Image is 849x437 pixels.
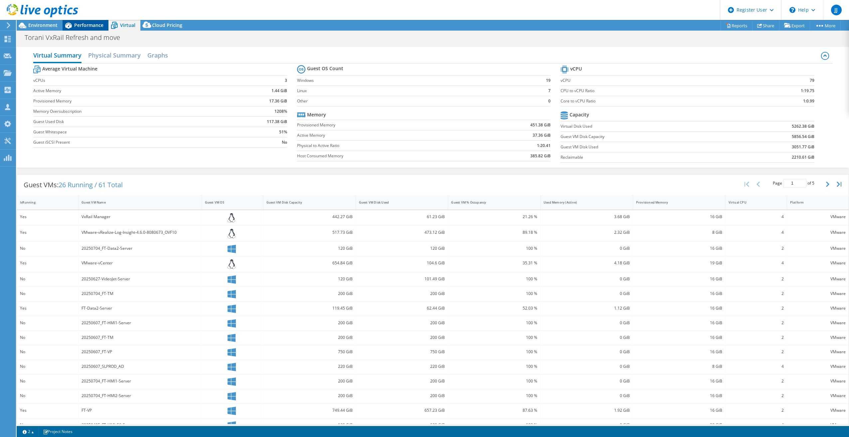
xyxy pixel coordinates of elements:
div: No [20,290,75,297]
div: 8 GiB [636,229,722,236]
div: Guest VM % Occupancy [451,200,529,205]
div: 3.68 GiB [544,213,630,220]
div: 2 [729,319,784,327]
div: VMware-vCenter [82,259,198,267]
span: JJ [831,5,842,15]
div: IsRunning [20,200,67,205]
label: Active Memory [33,87,226,94]
div: 0 GiB [544,275,630,283]
b: Guest OS Count [307,65,343,72]
svg: \n [789,7,795,13]
div: 120 GiB [266,245,353,252]
label: Provisioned Memory [297,122,477,128]
a: More [810,20,841,31]
div: Virtual CPU [729,200,776,205]
div: VMware [790,392,846,399]
div: 200 GiB [359,377,445,385]
div: 89.18 % [451,229,537,236]
b: vCPU [570,66,582,72]
input: jump to page [783,179,806,188]
div: Guest VM Name [82,200,190,205]
div: 20250704_FT-TM [82,290,198,297]
b: 79 [810,77,814,84]
div: 2 [729,305,784,312]
div: VMware [790,407,846,414]
div: 100 % [451,245,537,252]
div: 200 GiB [359,334,445,341]
b: 117.38 GiB [267,118,287,125]
div: 100 % [451,421,537,429]
div: 4.18 GiB [544,259,630,267]
b: 37.36 GiB [533,132,551,139]
div: 61.23 GiB [359,213,445,220]
div: Yes [20,259,75,267]
div: 200 GiB [266,290,353,297]
div: 749.44 GiB [266,407,353,414]
div: VMware [790,275,846,283]
div: 1.92 GiB [544,407,630,414]
label: Host Consumed Memory [297,153,477,159]
div: No [20,319,75,327]
div: VMware [790,363,846,370]
b: 451.38 GiB [530,122,551,128]
div: 4 [729,363,784,370]
h1: Torani VxRail Refresh and move [22,34,130,41]
div: 16 GiB [636,377,722,385]
div: 0 GiB [544,377,630,385]
b: 1.44 GiB [271,87,287,94]
div: Platform [790,200,838,205]
label: Linux [297,87,528,94]
div: 517.73 GiB [266,229,353,236]
div: VMware [790,229,846,236]
span: Environment [28,22,58,28]
div: 20250607_FT-HMI1-Server [82,319,198,327]
div: 104.6 GiB [359,259,445,267]
div: 200 GiB [359,392,445,399]
a: Reports [721,20,753,31]
div: 16 GiB [636,334,722,341]
b: 5262.38 GiB [792,123,814,130]
div: 100 % [451,392,537,399]
div: FT-VP [82,407,198,414]
div: 2 [729,392,784,399]
div: Yes [20,229,75,236]
div: 0 GiB [544,319,630,327]
div: 2.32 GiB [544,229,630,236]
div: No [20,348,75,356]
div: Provisioned Memory [636,200,714,205]
div: 0 GiB [544,334,630,341]
div: VMware [790,259,846,267]
div: 473.12 GiB [359,229,445,236]
div: Used Memory (Active) [544,200,622,205]
div: 200 GiB [266,392,353,399]
div: 16 GiB [636,305,722,312]
div: 120 GiB [266,421,353,429]
div: 2 [729,377,784,385]
div: 16 GiB [636,275,722,283]
span: Page of [773,179,814,188]
div: 20250607_FT-VP [82,348,198,356]
div: 21.26 % [451,213,537,220]
div: Yes [20,305,75,312]
b: No [282,139,287,146]
label: Physical to Active Ratio [297,142,477,149]
div: VMware [790,305,846,312]
div: 20250607_SLPROD_AD [82,363,198,370]
div: Yes [20,213,75,220]
div: 16 GiB [636,407,722,414]
label: Guest VM Disk Used [561,144,732,150]
b: 1208% [274,108,287,115]
div: VMware [790,348,846,356]
b: 0 [548,98,551,104]
div: 32 GiB [636,421,722,429]
div: 2 [729,348,784,356]
label: Provisioned Memory [33,98,226,104]
div: 4 [729,229,784,236]
div: VMware [790,290,846,297]
div: 100 % [451,275,537,283]
div: 200 GiB [266,334,353,341]
div: 16 GiB [636,213,722,220]
label: Other [297,98,528,104]
label: Guest Whitespace [33,129,226,135]
div: 2 [729,245,784,252]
